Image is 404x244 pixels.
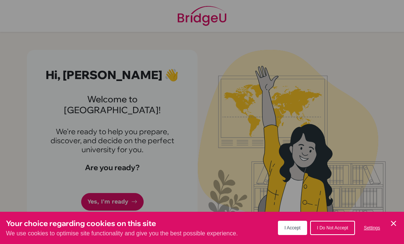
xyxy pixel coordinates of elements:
span: I Accept [285,225,301,231]
h3: Your choice regarding cookies on this site [6,218,238,229]
button: I Accept [278,221,307,235]
span: I Do Not Accept [317,225,348,231]
button: Settings [358,222,386,234]
button: Save and close [389,219,398,228]
span: Settings [364,225,380,231]
p: We use cookies to optimise site functionality and give you the best possible experience. [6,229,238,238]
button: I Do Not Accept [310,221,355,235]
